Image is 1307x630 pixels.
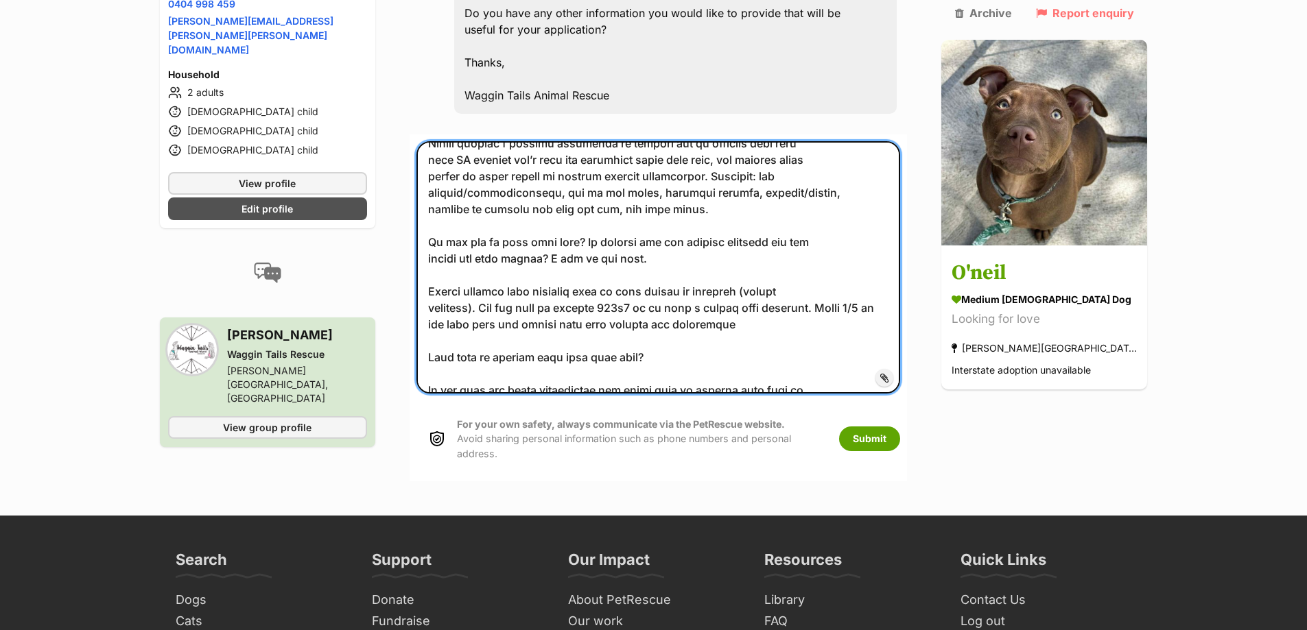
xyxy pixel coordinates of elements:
h3: O'neil [952,258,1137,289]
span: View group profile [223,420,311,435]
p: Avoid sharing personal information such as phone numbers and personal address. [457,417,825,461]
h3: Resources [764,550,842,577]
div: medium [DEMOGRAPHIC_DATA] Dog [952,293,1137,307]
a: Dogs [170,590,353,611]
span: View profile [239,176,296,191]
li: [DEMOGRAPHIC_DATA] child [168,104,367,120]
a: View group profile [168,416,367,439]
span: Edit profile [242,202,293,216]
a: Library [759,590,941,611]
h3: [PERSON_NAME] [227,326,367,345]
h3: Quick Links [961,550,1046,577]
img: Waggin Tails Rescue profile pic [168,326,216,374]
a: Report enquiry [1036,7,1134,19]
div: [PERSON_NAME][GEOGRAPHIC_DATA], [GEOGRAPHIC_DATA] [952,339,1137,358]
a: O'neil medium [DEMOGRAPHIC_DATA] Dog Looking for love [PERSON_NAME][GEOGRAPHIC_DATA], [GEOGRAPHIC... [941,248,1147,390]
a: Edit profile [168,197,367,220]
strong: For your own safety, always communicate via the PetRescue website. [457,418,785,430]
button: Submit [839,426,900,451]
li: 2 adults [168,84,367,101]
a: Contact Us [955,590,1138,611]
li: [DEMOGRAPHIC_DATA] child [168,123,367,139]
a: [PERSON_NAME][EMAIL_ADDRESS][PERSON_NAME][PERSON_NAME][DOMAIN_NAME] [168,15,333,56]
h4: Household [168,68,367,82]
a: About PetRescue [563,590,745,611]
img: O'neil [941,40,1147,245]
li: [DEMOGRAPHIC_DATA] child [168,142,367,158]
h3: Our Impact [568,550,650,577]
h3: Support [372,550,432,577]
div: Waggin Tails Rescue [227,348,367,361]
span: Interstate adoption unavailable [952,365,1091,376]
img: conversation-icon-4a6f8262b818ee0b60e3300018af0b2d0b884aa5de6e9bcb8d3d4eeb1a70a7c4.svg [254,263,281,283]
div: [PERSON_NAME][GEOGRAPHIC_DATA], [GEOGRAPHIC_DATA] [227,364,367,405]
h3: Search [176,550,227,577]
a: View profile [168,172,367,195]
a: Donate [366,590,549,611]
div: Looking for love [952,311,1137,329]
a: Archive [955,7,1012,19]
